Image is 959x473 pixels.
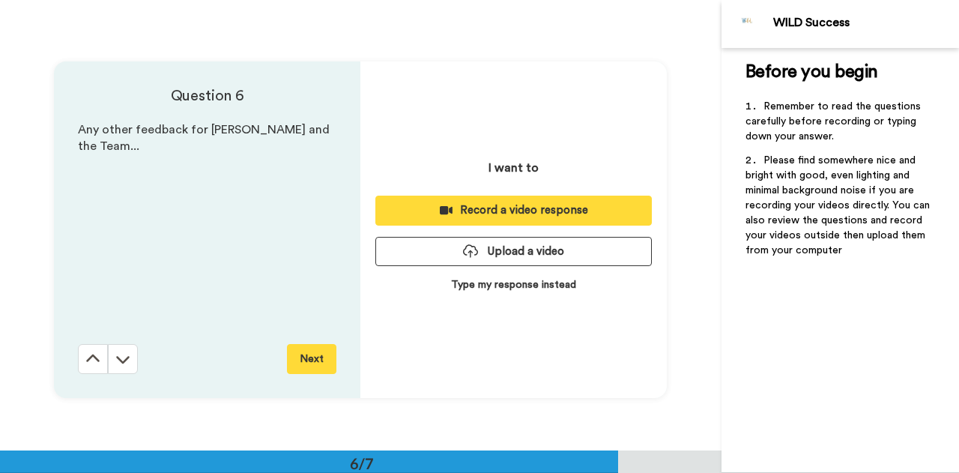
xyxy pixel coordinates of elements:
h4: Question 6 [78,85,336,106]
span: Any other feedback for [PERSON_NAME] and the Team... [78,124,333,153]
img: Profile Image [730,6,766,42]
p: I want to [488,159,539,177]
span: Please find somewhere nice and bright with good, even lighting and minimal background noise if yo... [745,155,933,256]
button: Next [287,344,336,374]
span: Before you begin [745,63,878,81]
div: WILD Success [773,16,958,30]
p: Type my response instead [451,277,576,292]
span: Remember to read the questions carefully before recording or typing down your answer. [745,101,924,142]
button: Record a video response [375,196,652,225]
button: Upload a video [375,237,652,266]
div: Record a video response [387,202,640,218]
